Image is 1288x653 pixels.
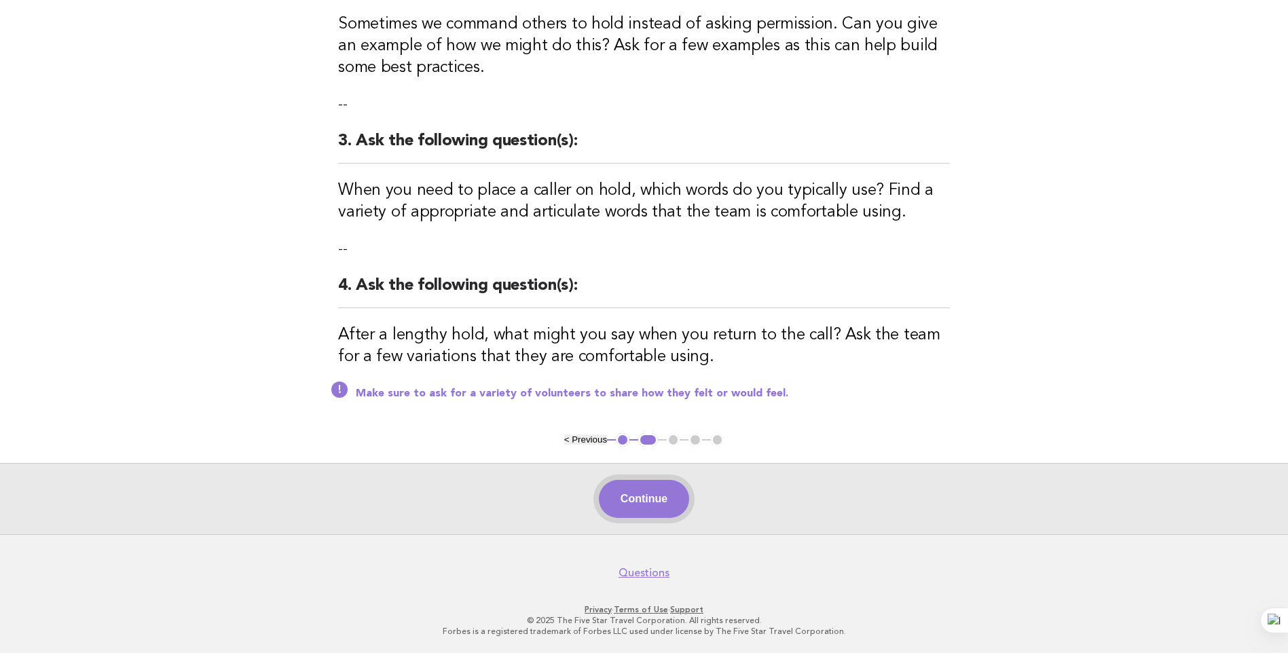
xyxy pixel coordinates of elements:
[338,95,950,114] p: --
[229,604,1060,615] p: · ·
[638,433,658,447] button: 2
[338,130,950,164] h2: 3. Ask the following question(s):
[619,566,669,580] a: Questions
[229,615,1060,626] p: © 2025 The Five Star Travel Corporation. All rights reserved.
[338,275,950,308] h2: 4. Ask the following question(s):
[229,626,1060,637] p: Forbes is a registered trademark of Forbes LLC used under license by The Five Star Travel Corpora...
[614,605,668,614] a: Terms of Use
[670,605,703,614] a: Support
[599,480,689,518] button: Continue
[338,14,950,79] h3: Sometimes we command others to hold instead of asking permission. Can you give an example of how ...
[564,434,607,445] button: < Previous
[338,180,950,223] h3: When you need to place a caller on hold, which words do you typically use? Find a variety of appr...
[338,240,950,259] p: --
[356,387,950,400] p: Make sure to ask for a variety of volunteers to share how they felt or would feel.
[338,324,950,368] h3: After a lengthy hold, what might you say when you return to the call? Ask the team for a few vari...
[585,605,612,614] a: Privacy
[616,433,629,447] button: 1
